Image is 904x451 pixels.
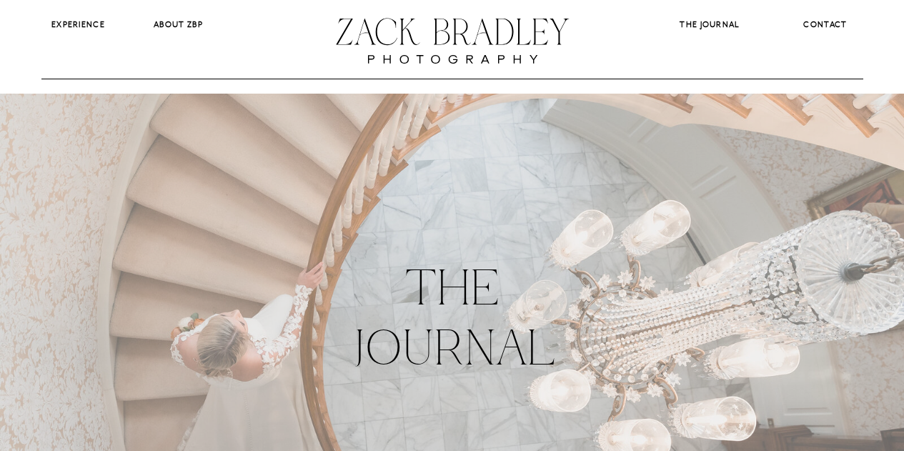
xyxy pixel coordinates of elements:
[803,19,847,29] b: CONTACT
[680,19,739,29] b: The Journal
[51,19,105,29] b: Experience
[670,18,750,31] a: The Journal
[141,18,216,31] a: About ZBP
[354,261,550,379] h2: The Journal
[154,19,203,29] b: About ZBP
[792,18,860,32] a: CONTACT
[41,18,116,31] a: Experience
